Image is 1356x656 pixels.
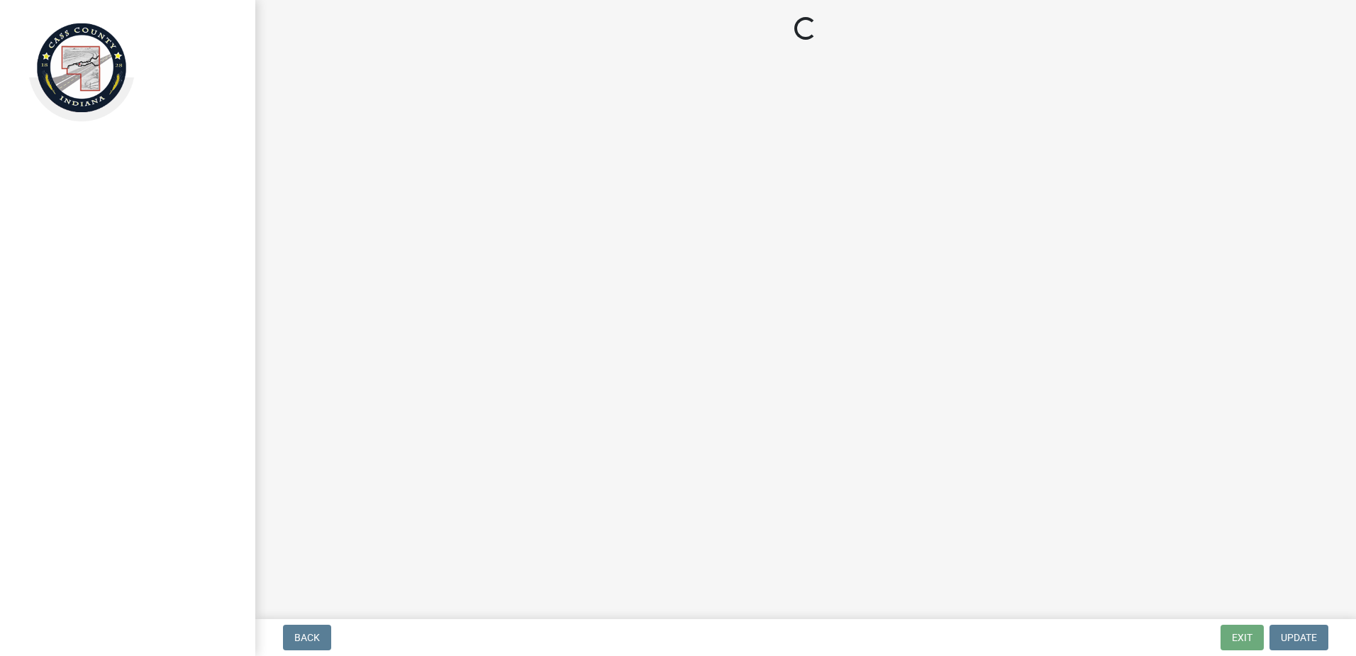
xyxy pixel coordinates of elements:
img: Cass County, Indiana [28,15,135,121]
button: Update [1269,625,1328,650]
span: Update [1281,632,1317,643]
span: Back [294,632,320,643]
button: Back [283,625,331,650]
button: Exit [1221,625,1264,650]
